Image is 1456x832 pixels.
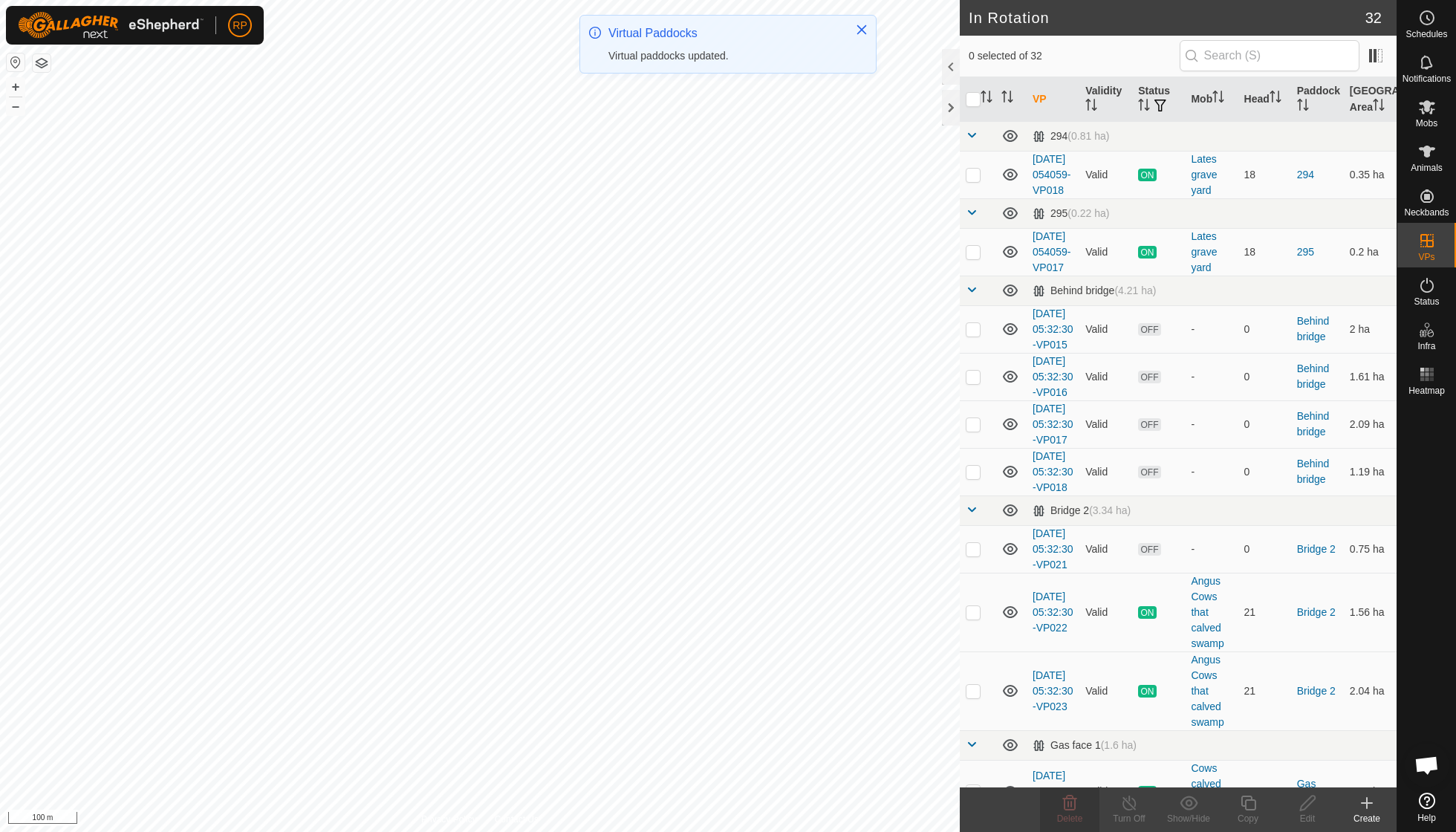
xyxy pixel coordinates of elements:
[1212,93,1224,105] p-sorticon: Activate to sort
[1218,812,1278,825] div: Copy
[1138,371,1160,383] span: OFF
[1291,77,1344,122] th: Paddock
[233,18,247,33] span: RP
[1297,458,1330,485] a: Behind bridge
[1297,363,1330,390] a: Behind bridge
[1079,760,1132,823] td: Valid
[1191,542,1232,557] div: -
[1405,743,1449,787] div: Open chat
[1079,353,1132,400] td: Valid
[1297,685,1336,697] a: Bridge 2
[1397,787,1456,828] a: Help
[1191,229,1232,276] div: Lates grave yard
[33,54,51,72] button: Map Layers
[7,97,25,115] button: –
[969,48,1180,64] span: 0 selected of 32
[1408,386,1445,395] span: Heatmap
[608,25,840,42] div: Virtual Paddocks
[18,12,204,39] img: Gallagher Logo
[1191,369,1232,385] div: -
[1238,651,1291,730] td: 21
[1238,400,1291,448] td: 0
[1085,101,1097,113] p-sorticon: Activate to sort
[1344,77,1397,122] th: [GEOGRAPHIC_DATA] Area
[1138,169,1156,181] span: ON
[1067,130,1109,142] span: (0.81 ha)
[1033,285,1156,297] div: Behind bridge
[1404,208,1449,217] span: Neckbands
[1079,77,1132,122] th: Validity
[7,53,25,71] button: Reset Map
[1191,464,1232,480] div: -
[1001,93,1013,105] p-sorticon: Activate to sort
[1138,466,1160,478] span: OFF
[1099,812,1159,825] div: Turn Off
[1079,305,1132,353] td: Valid
[1238,305,1291,353] td: 0
[1344,651,1397,730] td: 2.04 ha
[1191,322,1232,337] div: -
[1365,7,1382,29] span: 32
[1067,207,1109,219] span: (0.22 ha)
[1278,812,1337,825] div: Edit
[1191,152,1232,198] div: Lates grave yard
[1297,315,1330,342] a: Behind bridge
[1033,669,1073,712] a: [DATE] 05:32:30-VP023
[1416,119,1437,128] span: Mobs
[1138,685,1156,698] span: ON
[1403,74,1451,83] span: Notifications
[1033,403,1073,446] a: [DATE] 05:32:30-VP017
[1033,355,1073,398] a: [DATE] 05:32:30-VP016
[1057,813,1083,824] span: Delete
[1344,525,1397,573] td: 0.75 ha
[1185,77,1238,122] th: Mob
[1089,504,1131,516] span: (3.34 ha)
[1033,770,1070,813] a: [DATE] 050009-VP011
[1079,651,1132,730] td: Valid
[1138,786,1156,799] span: ON
[1344,400,1397,448] td: 2.09 ha
[1191,761,1232,823] div: Cows calved Gas face
[1337,812,1397,825] div: Create
[1138,246,1156,259] span: ON
[1033,591,1073,634] a: [DATE] 05:32:30-VP022
[1033,504,1131,517] div: Bridge 2
[1180,40,1359,71] input: Search (S)
[1344,353,1397,400] td: 1.61 ha
[1033,153,1070,196] a: [DATE] 054059-VP018
[1079,400,1132,448] td: Valid
[495,813,539,826] a: Contact Us
[1297,169,1314,181] a: 294
[1373,101,1385,113] p-sorticon: Activate to sort
[1191,573,1232,651] div: Angus Cows that calved swamp
[1159,812,1218,825] div: Show/Hide
[1033,230,1070,273] a: [DATE] 054059-VP017
[1079,525,1132,573] td: Valid
[1138,323,1160,336] span: OFF
[969,9,1365,27] h2: In Rotation
[1344,228,1397,276] td: 0.2 ha
[1297,246,1314,258] a: 295
[1417,342,1435,351] span: Infra
[1027,77,1079,122] th: VP
[608,48,840,64] div: Virtual paddocks updated.
[1101,739,1137,751] span: (1.6 ha)
[1238,525,1291,573] td: 0
[1138,543,1160,556] span: OFF
[1079,573,1132,651] td: Valid
[1344,448,1397,495] td: 1.19 ha
[1344,305,1397,353] td: 2 ha
[1405,30,1447,39] span: Schedules
[1297,101,1309,113] p-sorticon: Activate to sort
[1079,448,1132,495] td: Valid
[1418,253,1434,261] span: VPs
[1297,410,1330,438] a: Behind bridge
[1033,207,1109,220] div: 295
[1297,778,1325,805] a: Gas face 1
[1033,739,1137,752] div: Gas face 1
[1033,308,1073,351] a: [DATE] 05:32:30-VP015
[1033,450,1073,493] a: [DATE] 05:32:30-VP018
[1411,163,1443,172] span: Animals
[1079,228,1132,276] td: Valid
[1344,760,1397,823] td: 0.73 ha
